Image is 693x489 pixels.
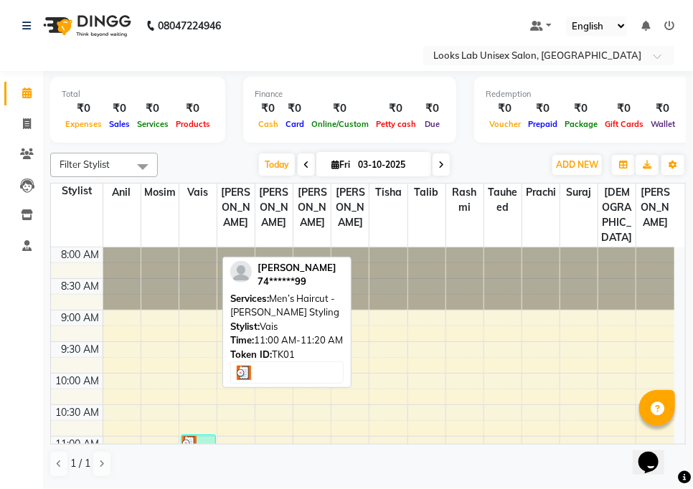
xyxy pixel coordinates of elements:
[230,333,344,348] div: 11:00 AM-11:20 AM
[293,184,331,232] span: [PERSON_NAME]
[524,100,561,117] div: ₹0
[179,184,217,201] span: Vais
[308,119,372,129] span: Online/Custom
[172,119,214,129] span: Products
[524,119,561,129] span: Prepaid
[60,158,110,170] span: Filter Stylist
[486,100,524,117] div: ₹0
[230,261,252,283] img: profile
[561,119,601,129] span: Package
[53,405,103,420] div: 10:30 AM
[255,88,445,100] div: Finance
[70,456,90,471] span: 1 / 1
[308,100,372,117] div: ₹0
[37,6,135,46] img: logo
[421,119,443,129] span: Due
[354,154,425,176] input: 2025-10-03
[331,184,369,232] span: [PERSON_NAME]
[230,293,269,304] span: Services:
[62,119,105,129] span: Expenses
[484,184,522,217] span: Tauheed
[369,184,407,201] span: Tisha
[255,184,293,232] span: [PERSON_NAME]
[62,100,105,117] div: ₹0
[636,184,674,232] span: [PERSON_NAME]
[258,262,336,273] span: [PERSON_NAME]
[133,100,172,117] div: ₹0
[59,279,103,294] div: 8:30 AM
[105,100,133,117] div: ₹0
[103,184,141,201] span: Anil
[230,348,344,362] div: TK01
[552,155,602,175] button: ADD NEW
[255,100,282,117] div: ₹0
[230,334,254,346] span: Time:
[230,320,344,334] div: Vais
[372,100,420,117] div: ₹0
[446,184,484,217] span: Rashmi
[598,184,636,247] span: [DEMOGRAPHIC_DATA]
[217,184,255,232] span: [PERSON_NAME]
[133,119,172,129] span: Services
[328,159,354,170] span: Fri
[561,100,601,117] div: ₹0
[230,293,339,318] span: Men’s Haircut - [PERSON_NAME] Styling
[255,119,282,129] span: Cash
[59,310,103,326] div: 9:00 AM
[181,435,215,454] div: [PERSON_NAME], TK01, 11:00 AM-11:20 AM, Men’s Haircut - [PERSON_NAME] Styling
[230,348,272,360] span: Token ID:
[53,374,103,389] div: 10:00 AM
[372,119,420,129] span: Petty cash
[51,184,103,199] div: Stylist
[230,321,260,332] span: Stylist:
[556,159,598,170] span: ADD NEW
[282,119,308,129] span: Card
[420,100,445,117] div: ₹0
[282,100,308,117] div: ₹0
[259,153,295,176] span: Today
[647,100,679,117] div: ₹0
[601,100,647,117] div: ₹0
[59,247,103,262] div: 8:00 AM
[141,184,179,201] span: Mosim
[105,119,133,129] span: Sales
[172,100,214,117] div: ₹0
[647,119,679,129] span: Wallet
[601,119,647,129] span: Gift Cards
[486,88,679,100] div: Redemption
[522,184,560,201] span: Prachi
[158,6,221,46] b: 08047224946
[59,342,103,357] div: 9:30 AM
[486,119,524,129] span: Voucher
[560,184,598,201] span: Suraj
[408,184,445,201] span: Talib
[62,88,214,100] div: Total
[633,432,679,475] iframe: chat widget
[53,437,103,452] div: 11:00 AM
